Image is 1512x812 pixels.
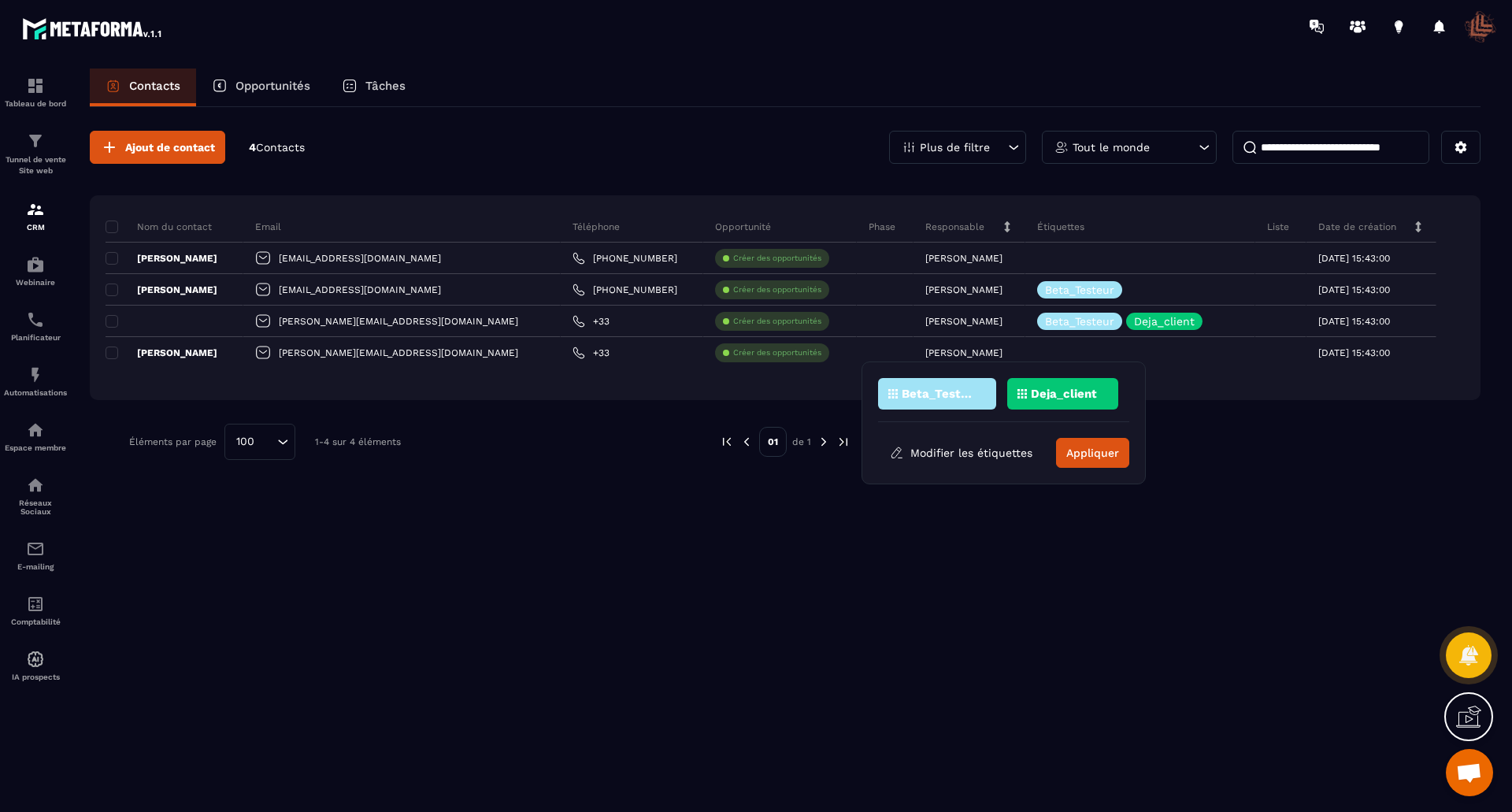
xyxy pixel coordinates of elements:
p: [DATE] 15:43:00 [1318,347,1390,358]
p: [PERSON_NAME] [925,284,1002,295]
a: automationsautomationsEspace membre [4,409,67,464]
p: Deja_client [1134,316,1195,327]
a: +33 [573,315,610,328]
a: emailemailE-mailing [4,528,67,583]
div: Search for option [224,424,295,460]
img: accountant [26,595,45,614]
p: Opportunité [715,221,771,233]
div: Ouvrir le chat [1446,749,1493,796]
img: logo [22,14,164,43]
a: Tâches [326,69,421,106]
img: automations [26,365,45,384]
p: Éléments par page [129,436,217,447]
img: automations [26,255,45,274]
button: Appliquer [1056,438,1129,468]
p: Créer des opportunités [733,253,821,264]
p: Créer des opportunités [733,316,821,327]
button: Modifier les étiquettes [878,439,1044,467]
p: 4 [249,140,305,155]
a: formationformationCRM [4,188,67,243]
p: CRM [4,223,67,232]
p: Téléphone [573,221,620,233]
p: Beta_Testeur [902,388,978,399]
span: Ajout de contact [125,139,215,155]
p: Tout le monde [1073,142,1150,153]
button: Ajout de contact [90,131,225,164]
img: next [836,435,850,449]
img: scheduler [26,310,45,329]
p: Tunnel de vente Site web [4,154,67,176]
a: Contacts [90,69,196,106]
p: Opportunités [235,79,310,93]
img: social-network [26,476,45,495]
p: Plus de filtre [920,142,990,153]
p: [DATE] 15:43:00 [1318,253,1390,264]
p: Email [255,221,281,233]
p: Tâches [365,79,406,93]
a: +33 [573,347,610,359]
img: formation [26,76,45,95]
p: Deja_client [1031,388,1097,399]
span: Contacts [256,141,305,154]
p: 01 [759,427,787,457]
p: Date de création [1318,221,1396,233]
img: formation [26,132,45,150]
span: 100 [231,433,260,450]
p: Planificateur [4,333,67,342]
p: Webinaire [4,278,67,287]
p: [PERSON_NAME] [925,316,1002,327]
p: E-mailing [4,562,67,571]
p: Phase [869,221,895,233]
a: [PHONE_NUMBER] [573,252,677,265]
p: Tableau de bord [4,99,67,108]
p: [PERSON_NAME] [925,253,1002,264]
p: Réseaux Sociaux [4,499,67,516]
img: automations [26,421,45,439]
p: Étiquettes [1037,221,1084,233]
p: Créer des opportunités [733,347,821,358]
p: 1-4 sur 4 éléments [315,436,401,447]
img: prev [739,435,754,449]
img: automations [26,650,45,669]
p: [PERSON_NAME] [106,284,217,296]
p: [PERSON_NAME] [106,252,217,265]
p: IA prospects [4,673,67,681]
a: social-networksocial-networkRéseaux Sociaux [4,464,67,528]
a: accountantaccountantComptabilité [4,583,67,638]
a: formationformationTunnel de vente Site web [4,120,67,188]
p: [PERSON_NAME] [925,347,1002,358]
img: next [817,435,831,449]
a: formationformationTableau de bord [4,65,67,120]
p: Espace membre [4,443,67,452]
a: [PHONE_NUMBER] [573,284,677,296]
p: Créer des opportunités [733,284,821,295]
p: de 1 [792,436,811,448]
p: Automatisations [4,388,67,397]
a: automationsautomationsAutomatisations [4,354,67,409]
p: Contacts [129,79,180,93]
p: Nom du contact [106,221,212,233]
a: automationsautomationsWebinaire [4,243,67,298]
p: [PERSON_NAME] [106,347,217,359]
p: Beta_Testeur [1045,284,1114,295]
p: Beta_Testeur [1045,316,1114,327]
img: email [26,539,45,558]
p: Liste [1267,221,1289,233]
img: prev [720,435,734,449]
p: Comptabilité [4,617,67,626]
img: formation [26,200,45,219]
p: [DATE] 15:43:00 [1318,316,1390,327]
a: Opportunités [196,69,326,106]
input: Search for option [260,433,273,450]
p: Responsable [925,221,984,233]
a: schedulerschedulerPlanificateur [4,298,67,354]
p: [DATE] 15:43:00 [1318,284,1390,295]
